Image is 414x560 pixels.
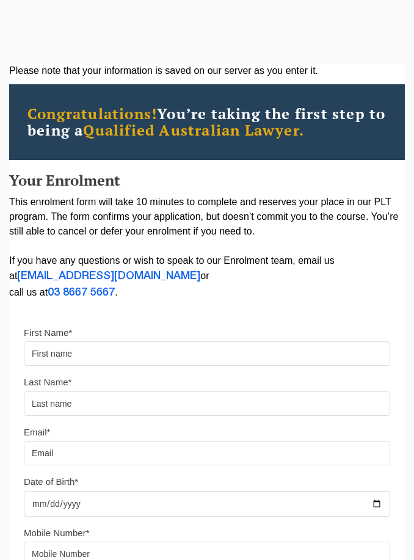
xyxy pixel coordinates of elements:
p: This enrolment form will take 10 minutes to complete and reserves your place in our PLT program. ... [9,195,405,301]
h2: Your Enrolment [9,172,405,188]
div: Please note that your information is saved on our server as you enter it. [9,64,405,78]
input: Email [24,441,390,465]
span: Qualified Australian Lawyer. [83,120,304,140]
label: Last Name* [24,376,71,388]
label: Date of Birth* [24,476,78,488]
label: Email* [24,426,50,438]
a: [EMAIL_ADDRESS][DOMAIN_NAME] [17,271,200,281]
h2: You’re taking the first step to being a [27,106,387,139]
a: 03 8667 5667 [48,288,115,297]
label: Mobile Number* [24,527,90,539]
input: Last name [24,391,390,416]
label: First Name* [24,327,72,339]
span: Congratulations! [27,104,157,123]
input: First name [24,341,390,366]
